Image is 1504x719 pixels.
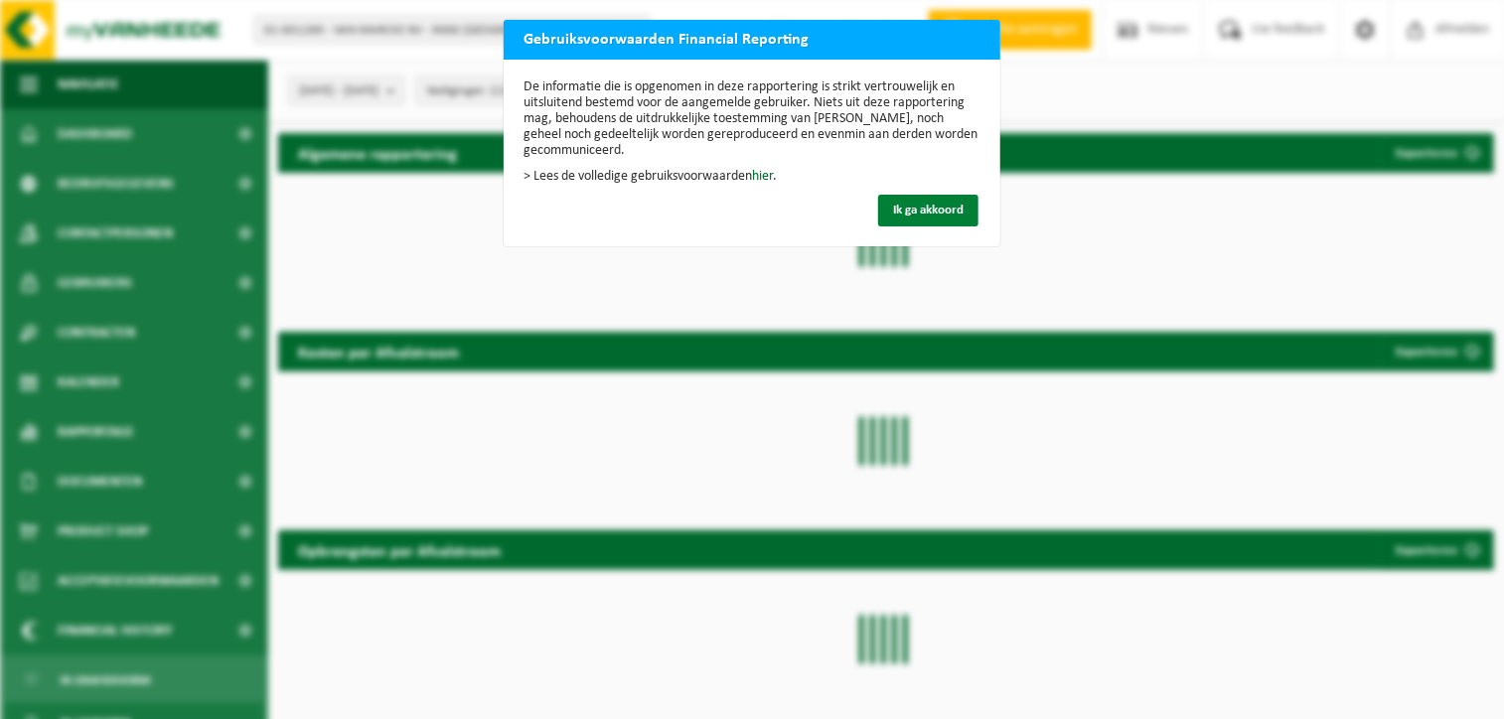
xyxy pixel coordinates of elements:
[504,20,828,58] h2: Gebruiksvoorwaarden Financial Reporting
[524,79,980,159] p: De informatie die is opgenomen in deze rapportering is strikt vertrouwelijk en uitsluitend bestem...
[878,195,978,226] button: Ik ga akkoord
[893,204,964,216] span: Ik ga akkoord
[524,169,980,185] p: > Lees de volledige gebruiksvoorwaarden .
[752,169,773,184] a: hier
